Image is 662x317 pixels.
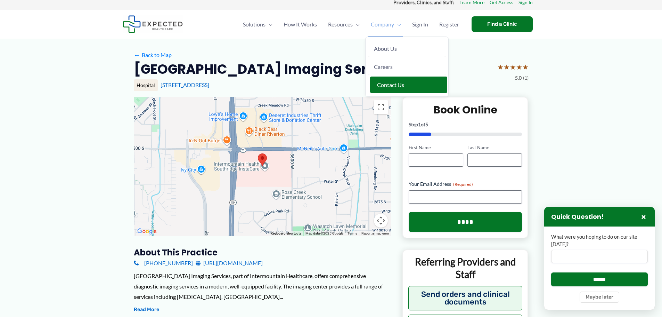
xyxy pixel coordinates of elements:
[453,182,473,187] span: (Required)
[639,213,648,221] button: Close
[439,12,459,37] span: Register
[278,12,322,37] a: How It Works
[134,51,140,58] span: ←
[134,306,159,314] button: Read More
[467,144,522,151] label: Last Name
[409,144,463,151] label: First Name
[374,214,388,228] button: Map camera controls
[322,12,365,37] a: ResourcesMenu Toggle
[134,247,391,258] h3: About this practice
[134,258,193,268] a: [PHONE_NUMBER]
[472,16,533,32] a: Find a Clinic
[237,12,465,37] nav: Primary Site Navigation
[136,227,158,236] a: Open this area in Google Maps (opens a new window)
[523,73,529,82] span: (1)
[284,12,317,37] span: How It Works
[580,292,619,303] button: Maybe later
[271,231,301,236] button: Keyboard shortcuts
[409,181,522,188] label: Your Email Address
[361,231,389,235] a: Report a map error
[136,227,158,236] img: Google
[510,61,516,73] span: ★
[412,12,428,37] span: Sign In
[370,77,447,93] a: Contact Us
[377,81,404,88] span: Contact Us
[374,100,388,114] button: Toggle fullscreen view
[425,121,428,127] span: 5
[305,231,343,235] span: Map data ©2025 Google
[365,12,407,37] a: CompanyMenu Toggle
[408,255,523,281] p: Referring Providers and Staff
[551,233,648,248] label: What were you hoping to do on our site [DATE]?
[551,213,604,221] h3: Quick Question!
[134,61,403,78] h2: [GEOGRAPHIC_DATA] Imaging Services
[237,12,278,37] a: SolutionsMenu Toggle
[353,12,360,37] span: Menu Toggle
[516,61,522,73] span: ★
[409,103,522,117] h2: Book Online
[134,271,391,302] div: [GEOGRAPHIC_DATA] Imaging Services, part of Intermountain Healthcare, offers comprehensive diagno...
[407,12,434,37] a: Sign In
[328,12,353,37] span: Resources
[161,81,209,88] a: [STREET_ADDRESS]
[408,286,523,310] button: Send orders and clinical documents
[418,121,421,127] span: 1
[497,61,504,73] span: ★
[515,73,522,82] span: 5.0
[134,79,158,91] div: Hospital
[394,12,401,37] span: Menu Toggle
[371,12,394,37] span: Company
[123,15,183,33] img: Expected Healthcare Logo - side, dark font, small
[368,58,446,75] a: Careers
[196,258,263,268] a: [URL][DOMAIN_NAME]
[134,50,172,60] a: ←Back to Map
[374,45,397,52] span: About Us
[368,40,446,57] a: About Us
[265,12,272,37] span: Menu Toggle
[434,12,465,37] a: Register
[522,61,529,73] span: ★
[409,122,522,127] p: Step of
[348,231,357,235] a: Terms (opens in new tab)
[243,12,265,37] span: Solutions
[374,63,393,70] span: Careers
[504,61,510,73] span: ★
